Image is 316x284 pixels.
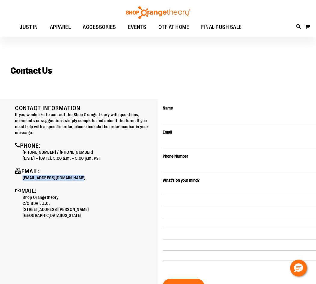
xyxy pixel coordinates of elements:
[14,20,44,34] a: JUST IN
[128,20,146,34] span: EVENTS
[15,112,154,136] p: If you would like to contact the Shop Orangetheory with questions, comments or suggestions simply...
[152,20,195,34] a: OTF AT HOME
[290,260,307,276] button: Hello, have a question? Let’s chat.
[163,154,188,159] span: Phone Number
[23,175,154,181] p: [EMAIL_ADDRESS][DOMAIN_NAME]
[11,66,52,76] span: Contact Us
[122,20,152,34] a: EVENTS
[50,20,71,34] span: APPAREL
[201,20,242,34] span: FINAL PUSH SALE
[23,206,154,212] p: [STREET_ADDRESS][PERSON_NAME]
[125,6,191,19] img: Shop Orangetheory
[23,200,154,206] p: C/O BDA L.L.C.
[44,20,77,34] a: APPAREL
[23,149,154,155] p: [PHONE_NUMBER] / [PHONE_NUMBER]
[163,130,172,134] span: Email
[195,20,248,34] a: FINAL PUSH SALE
[15,105,154,112] h4: Contact Information
[158,20,189,34] span: OTF AT HOME
[23,194,154,200] p: Shop Orangetheory
[163,178,200,183] span: What’s on your mind?
[15,142,154,149] h4: Phone:
[83,20,116,34] span: ACCESSORIES
[23,212,154,218] p: [GEOGRAPHIC_DATA][US_STATE]
[77,20,122,34] a: ACCESSORIES
[23,155,154,161] p: [DATE] – [DATE], 5:00 a.m. – 5:00 p.m. PST
[163,106,173,110] span: Name
[20,20,38,34] span: JUST IN
[15,167,154,175] h4: Email:
[15,187,154,194] h4: Mail:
